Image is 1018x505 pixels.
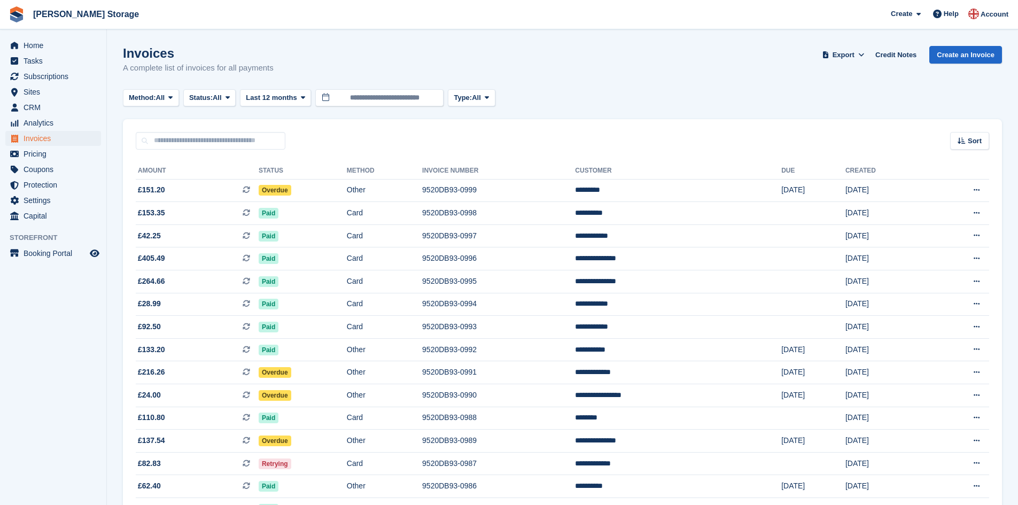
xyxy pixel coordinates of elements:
td: [DATE] [845,407,928,430]
span: Paid [259,413,278,423]
button: Method: All [123,89,179,107]
span: £137.54 [138,435,165,446]
a: menu [5,146,101,161]
td: [DATE] [781,384,845,407]
td: 9520DB93-0993 [422,316,575,339]
td: Card [347,247,422,270]
td: 9520DB93-0995 [422,270,575,293]
a: menu [5,53,101,68]
span: £42.25 [138,230,161,242]
th: Due [781,162,845,180]
td: [DATE] [845,316,928,339]
td: Card [347,202,422,225]
span: All [472,92,481,103]
a: Credit Notes [871,46,921,64]
th: Invoice Number [422,162,575,180]
th: Created [845,162,928,180]
td: 9520DB93-0994 [422,293,575,316]
span: Paid [259,208,278,219]
a: menu [5,38,101,53]
button: Export [820,46,867,64]
span: Tasks [24,53,88,68]
span: Paid [259,253,278,264]
span: £24.00 [138,390,161,401]
td: [DATE] [845,361,928,384]
a: menu [5,177,101,192]
td: [DATE] [845,384,928,407]
span: Paid [259,345,278,355]
span: £153.35 [138,207,165,219]
span: Paid [259,231,278,242]
td: 9520DB93-0998 [422,202,575,225]
td: Card [347,270,422,293]
th: Customer [575,162,781,180]
td: 9520DB93-0991 [422,361,575,384]
img: John Baker [968,9,979,19]
span: £151.20 [138,184,165,196]
td: Other [347,338,422,361]
span: Settings [24,193,88,208]
td: [DATE] [845,270,928,293]
td: [DATE] [845,179,928,202]
span: Capital [24,208,88,223]
button: Last 12 months [240,89,311,107]
td: Other [347,430,422,453]
span: Invoices [24,131,88,146]
td: Card [347,452,422,475]
span: £216.26 [138,367,165,378]
span: Sort [968,136,982,146]
th: Amount [136,162,259,180]
a: menu [5,100,101,115]
span: Paid [259,322,278,332]
td: Other [347,475,422,498]
td: [DATE] [781,338,845,361]
span: Account [981,9,1008,20]
span: £405.49 [138,253,165,264]
a: [PERSON_NAME] Storage [29,5,143,23]
span: Paid [259,481,278,492]
a: Preview store [88,247,101,260]
span: £82.83 [138,458,161,469]
span: Export [833,50,854,60]
span: Retrying [259,459,291,469]
td: 9520DB93-0999 [422,179,575,202]
a: Create an Invoice [929,46,1002,64]
span: Home [24,38,88,53]
span: £62.40 [138,480,161,492]
td: [DATE] [845,202,928,225]
span: Subscriptions [24,69,88,84]
td: [DATE] [781,361,845,384]
td: 9520DB93-0989 [422,430,575,453]
a: menu [5,246,101,261]
a: menu [5,162,101,177]
span: Pricing [24,146,88,161]
img: stora-icon-8386f47178a22dfd0bd8f6a31ec36ba5ce8667c1dd55bd0f319d3a0aa187defe.svg [9,6,25,22]
td: 9520DB93-0996 [422,247,575,270]
td: 9520DB93-0997 [422,224,575,247]
span: Overdue [259,436,291,446]
td: [DATE] [845,475,928,498]
span: Last 12 months [246,92,297,103]
span: Method: [129,92,156,103]
p: A complete list of invoices for all payments [123,62,274,74]
span: £133.20 [138,344,165,355]
span: £92.50 [138,321,161,332]
td: Other [347,179,422,202]
a: menu [5,84,101,99]
th: Method [347,162,422,180]
td: 9520DB93-0986 [422,475,575,498]
td: Other [347,384,422,407]
td: 9520DB93-0992 [422,338,575,361]
a: menu [5,69,101,84]
span: Paid [259,276,278,287]
span: Paid [259,299,278,309]
span: Overdue [259,367,291,378]
span: Booking Portal [24,246,88,261]
a: menu [5,193,101,208]
td: [DATE] [781,430,845,453]
span: Sites [24,84,88,99]
td: 9520DB93-0988 [422,407,575,430]
td: Card [347,224,422,247]
span: Status: [189,92,213,103]
span: Help [944,9,959,19]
